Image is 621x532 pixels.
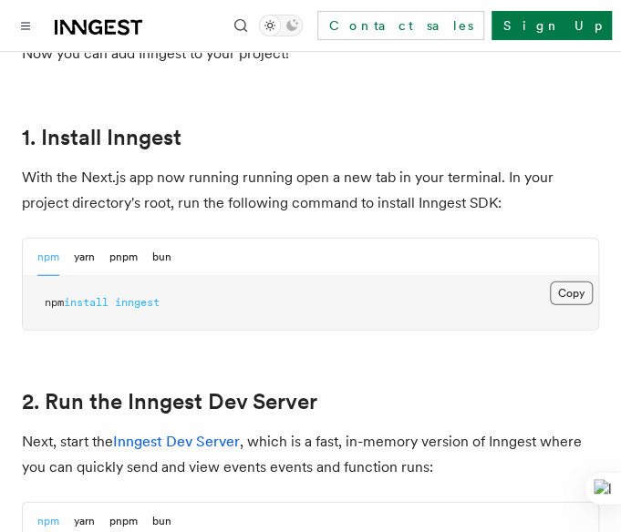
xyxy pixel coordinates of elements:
[22,125,181,150] a: 1. Install Inngest
[45,296,64,309] span: npm
[109,239,138,276] button: pnpm
[230,15,252,36] button: Find something...
[152,239,171,276] button: bun
[22,165,599,216] p: With the Next.js app now running running open a new tab in your terminal. In your project directo...
[22,41,599,66] p: Now you can add Inngest to your project!
[22,389,317,414] a: 2. Run the Inngest Dev Server
[317,11,484,40] a: Contact sales
[492,11,612,40] a: Sign Up
[64,296,109,309] span: install
[113,433,240,450] a: Inngest Dev Server
[115,296,160,309] span: inngest
[74,239,95,276] button: yarn
[259,15,303,36] button: Toggle dark mode
[22,429,599,480] p: Next, start the , which is a fast, in-memory version of Inngest where you can quickly send and vi...
[15,15,36,36] button: Toggle navigation
[37,239,59,276] button: npm
[550,281,593,305] button: Copy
